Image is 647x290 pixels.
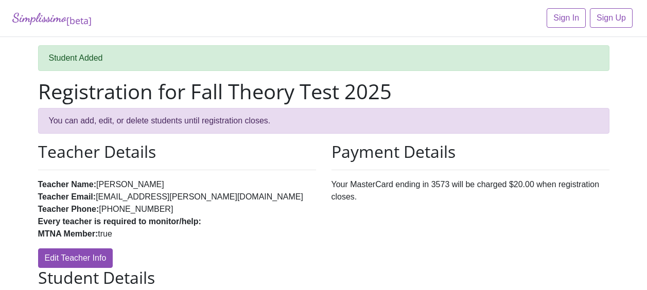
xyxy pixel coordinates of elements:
h2: Student Details [38,268,609,287]
div: Student Added [38,45,609,71]
h1: Registration for Fall Theory Test 2025 [38,79,609,104]
h2: Teacher Details [38,142,316,161]
h2: Payment Details [331,142,609,161]
li: [PERSON_NAME] [38,178,316,191]
a: Sign In [547,8,586,28]
sub: [beta] [66,14,92,27]
a: Simplissimo[beta] [12,8,92,28]
div: Your MasterCard ending in 3573 will be charged $20.00 when registration closes. [324,142,617,268]
strong: Teacher Email: [38,192,96,201]
strong: Teacher Name: [38,180,97,189]
li: [EMAIL_ADDRESS][PERSON_NAME][DOMAIN_NAME] [38,191,316,203]
strong: MTNA Member: [38,229,98,238]
a: Edit Teacher Info [38,248,113,268]
strong: Teacher Phone: [38,205,99,213]
li: [PHONE_NUMBER] [38,203,316,215]
a: Sign Up [590,8,633,28]
li: true [38,228,316,240]
strong: Every teacher is required to monitor/help: [38,217,201,226]
div: You can add, edit, or delete students until registration closes. [38,108,609,134]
